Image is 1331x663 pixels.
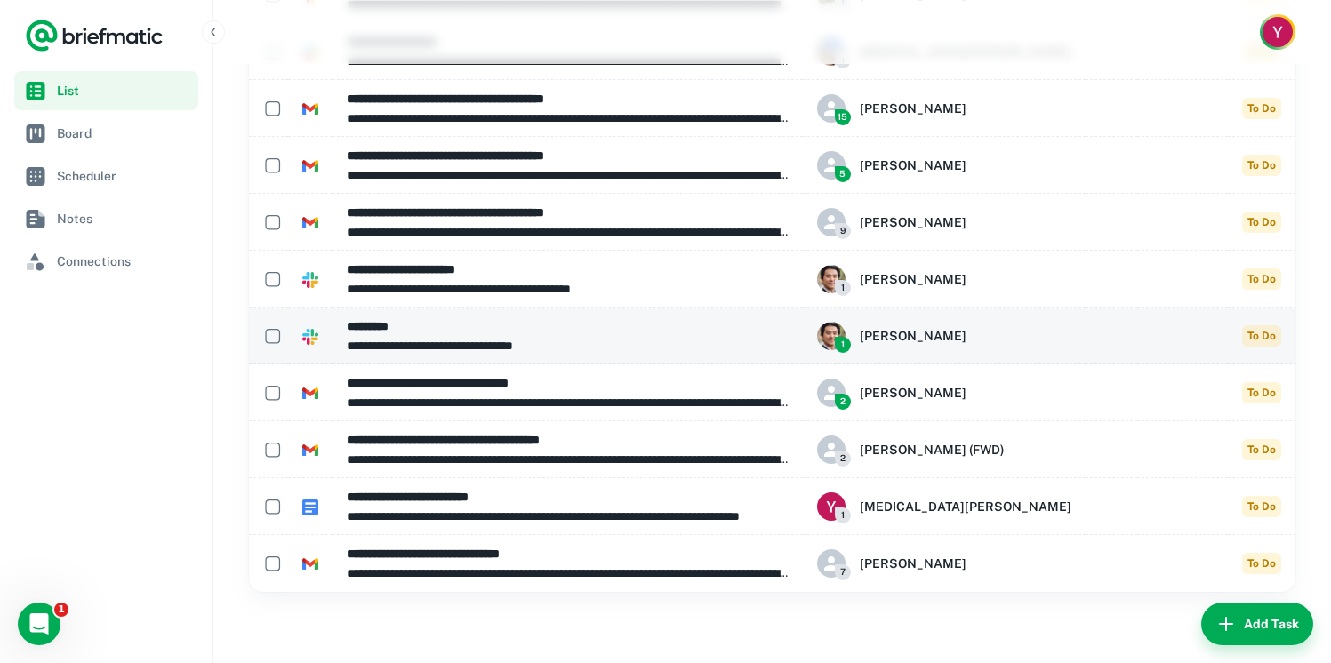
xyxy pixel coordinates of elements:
h6: [PERSON_NAME] [860,554,966,573]
span: To Do [1242,268,1281,290]
img: https://app.briefmatic.com/assets/integrations/gmail.png [302,386,318,402]
button: Add Task [1201,603,1313,645]
span: Board [57,124,191,143]
iframe: Intercom live chat [18,603,60,645]
span: 9 [835,223,851,239]
img: https://app.briefmatic.com/assets/integrations/gmail.png [302,101,318,117]
img: Yasmin Sameni [1263,17,1293,47]
div: Rachit Neupane [817,94,1071,123]
span: 15 [835,109,851,125]
h6: [PERSON_NAME] (FWD) [860,440,1005,459]
span: 2 [835,451,851,467]
img: https://app.briefmatic.com/assets/integrations/gmail.png [302,158,318,174]
a: List [14,71,198,110]
span: To Do [1242,439,1281,460]
h6: [PERSON_NAME] [860,326,966,346]
h6: [PERSON_NAME] [860,212,966,232]
div: Akshata Deshmukh (FWD) [817,435,1071,464]
img: 7893011330978_37e8bfa7b4bbf641947e_72.jpg [817,322,846,350]
div: Johnny Yu [817,265,1071,293]
span: 1 [835,337,851,353]
span: 5 [835,166,851,182]
a: Connections [14,242,198,281]
div: Casey Coates [817,379,1071,407]
h6: [PERSON_NAME] [860,383,966,403]
span: List [57,81,191,100]
img: https://app.briefmatic.com/assets/integrations/slack.png [302,272,318,288]
h6: [PERSON_NAME] [860,269,966,289]
span: To Do [1242,155,1281,176]
img: https://app.briefmatic.com/assets/integrations/gmail.png [302,556,318,572]
a: Logo [25,18,164,53]
h6: [PERSON_NAME] [860,99,966,118]
div: Ahsan Sadiq [817,549,1071,578]
span: To Do [1242,553,1281,574]
img: https://app.briefmatic.com/assets/integrations/slack.png [302,329,318,345]
span: 2 [835,394,851,410]
span: To Do [1242,212,1281,233]
img: https://app.briefmatic.com/assets/integrations/gmail.png [302,443,318,459]
div: Shahram Seyedin-Noor [817,208,1071,236]
img: ACg8ocLsC56m_U44MF6b6jIhPr2gKLcizexE8seOU-Fm-n-esa_ZJQ=s64 [817,492,846,521]
span: 7 [835,564,851,580]
a: Scheduler [14,156,198,196]
img: https://app.briefmatic.com/assets/integrations/gmail.png [302,215,318,231]
span: Connections [57,252,191,271]
div: Justin Stevens [817,151,1071,180]
span: 1 [835,280,851,296]
img: https://app.briefmatic.com/assets/tasktypes/vnd.google-apps.document.png [302,499,318,515]
h6: [MEDICAL_DATA][PERSON_NAME] [860,497,1071,516]
a: Board [14,114,198,153]
button: Account button [1260,14,1295,50]
span: To Do [1242,496,1281,517]
span: 1 [835,507,851,523]
span: 1 [54,603,68,617]
a: Notes [14,199,198,238]
span: To Do [1242,325,1281,347]
span: Scheduler [57,166,191,186]
div: Johnny Yu [817,322,1071,350]
img: 7893011330978_37e8bfa7b4bbf641947e_72.jpg [817,265,846,293]
span: To Do [1242,382,1281,403]
span: Notes [57,209,191,228]
h6: [PERSON_NAME] [860,156,966,175]
div: Yasmin Sameni [817,492,1071,521]
span: To Do [1242,98,1281,119]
